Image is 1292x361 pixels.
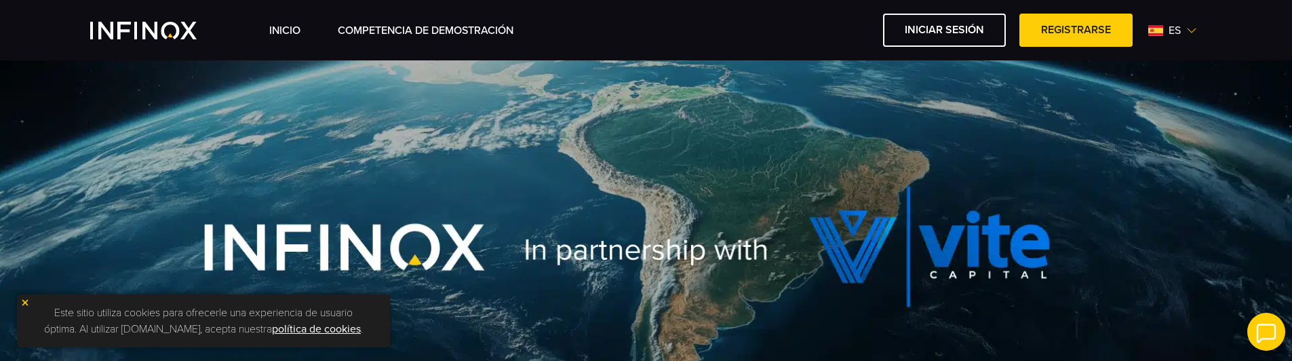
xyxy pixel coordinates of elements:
a: política de cookies [272,322,361,336]
span: es [1163,22,1186,39]
a: Registrarse [1019,14,1133,47]
a: INICIO [269,22,300,39]
img: open convrs live chat [1247,313,1285,351]
a: Competencia de Demostración [338,22,513,39]
a: Iniciar sesión [883,14,1006,47]
img: yellow close icon [20,298,30,307]
a: INFINOX Vite [90,22,229,39]
p: Este sitio utiliza cookies para ofrecerle una experiencia de usuario óptima. Al utilizar [DOMAIN_... [24,301,383,341]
